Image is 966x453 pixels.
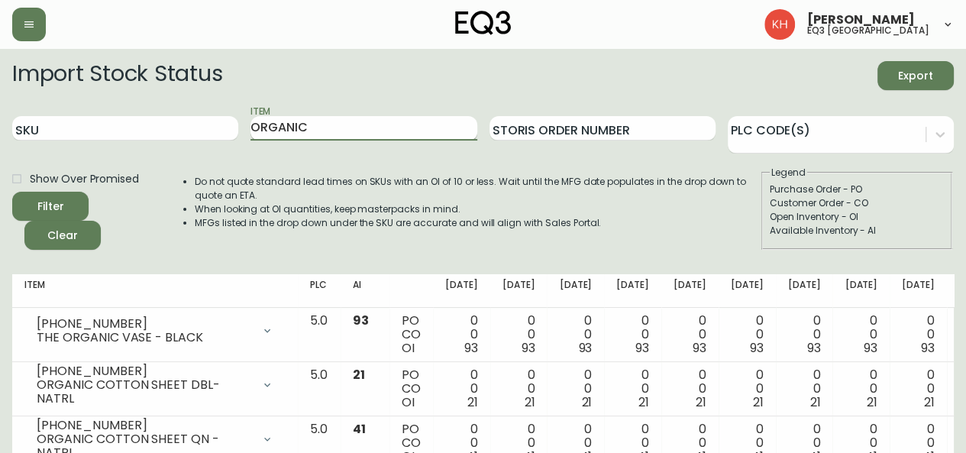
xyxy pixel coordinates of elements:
[581,393,592,411] span: 21
[522,339,535,357] span: 93
[559,314,592,355] div: 0 0
[298,274,341,308] th: PLC
[445,314,478,355] div: 0 0
[693,339,706,357] span: 93
[12,274,298,308] th: Item
[402,368,421,409] div: PO CO
[24,221,101,250] button: Clear
[764,9,795,40] img: 6bce50593809ea0ae37ab3ec28db6a8b
[24,314,286,348] div: [PHONE_NUMBER]THE ORGANIC VASE - BLACK
[867,393,877,411] span: 21
[37,317,252,331] div: [PHONE_NUMBER]
[832,274,890,308] th: [DATE]
[402,314,421,355] div: PO CO
[298,308,341,362] td: 5.0
[353,366,365,383] span: 21
[353,312,369,329] span: 93
[604,274,661,308] th: [DATE]
[902,314,935,355] div: 0 0
[770,210,944,224] div: Open Inventory - OI
[616,314,649,355] div: 0 0
[455,11,512,35] img: logo
[731,314,764,355] div: 0 0
[731,368,764,409] div: 0 0
[502,368,535,409] div: 0 0
[807,26,929,35] h5: eq3 [GEOGRAPHIC_DATA]
[788,314,821,355] div: 0 0
[37,419,252,432] div: [PHONE_NUMBER]
[770,166,807,180] legend: Legend
[877,61,954,90] button: Export
[37,197,64,216] div: Filter
[864,339,877,357] span: 93
[890,66,942,86] span: Export
[809,393,820,411] span: 21
[921,339,935,357] span: 93
[37,226,89,245] span: Clear
[807,14,915,26] span: [PERSON_NAME]
[776,274,833,308] th: [DATE]
[195,175,760,202] li: Do not quote standard lead times on SKUs with an OI of 10 or less. Wait until the MFG date popula...
[674,314,706,355] div: 0 0
[902,368,935,409] div: 0 0
[37,378,252,406] div: ORGANIC COTTON SHEET DBL-NATRL
[30,171,139,187] span: Show Over Promised
[464,339,478,357] span: 93
[616,368,649,409] div: 0 0
[24,368,286,402] div: [PHONE_NUMBER]ORGANIC COTTON SHEET DBL-NATRL
[674,368,706,409] div: 0 0
[770,224,944,238] div: Available Inventory - AI
[788,368,821,409] div: 0 0
[502,314,535,355] div: 0 0
[924,393,935,411] span: 21
[298,362,341,416] td: 5.0
[195,216,760,230] li: MFGs listed in the drop down under the SKU are accurate and will align with Sales Portal.
[845,314,877,355] div: 0 0
[547,274,604,308] th: [DATE]
[770,196,944,210] div: Customer Order - CO
[490,274,548,308] th: [DATE]
[37,331,252,345] div: THE ORGANIC VASE - BLACK
[467,393,478,411] span: 21
[696,393,706,411] span: 21
[402,339,415,357] span: OI
[750,339,764,357] span: 93
[445,368,478,409] div: 0 0
[845,368,877,409] div: 0 0
[12,61,222,90] h2: Import Stock Status
[353,420,366,438] span: 41
[719,274,776,308] th: [DATE]
[37,364,252,378] div: [PHONE_NUMBER]
[525,393,535,411] span: 21
[559,368,592,409] div: 0 0
[12,192,89,221] button: Filter
[661,274,719,308] th: [DATE]
[195,202,760,216] li: When looking at OI quantities, keep masterpacks in mind.
[433,274,490,308] th: [DATE]
[806,339,820,357] span: 93
[890,274,947,308] th: [DATE]
[578,339,592,357] span: 93
[770,183,944,196] div: Purchase Order - PO
[341,274,389,308] th: AI
[402,393,415,411] span: OI
[753,393,764,411] span: 21
[638,393,649,411] span: 21
[635,339,649,357] span: 93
